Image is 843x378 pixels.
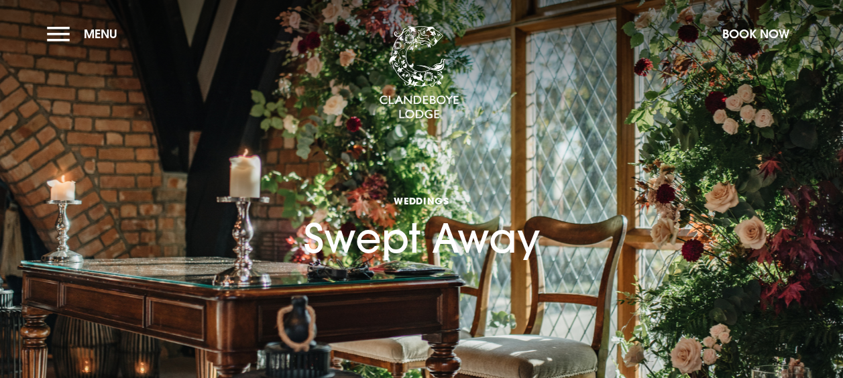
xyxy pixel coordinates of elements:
[716,19,796,48] button: Book Now
[304,147,540,262] h1: Swept Away
[379,26,459,120] img: Clandeboye Lodge
[47,19,124,48] button: Menu
[304,194,540,207] span: Weddings
[84,26,117,42] span: Menu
